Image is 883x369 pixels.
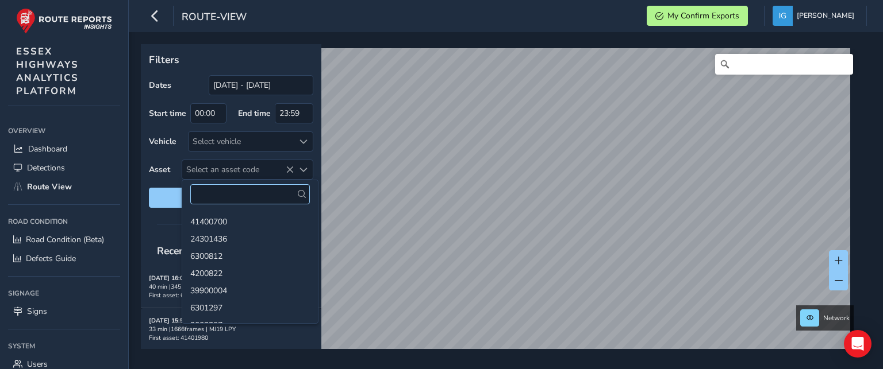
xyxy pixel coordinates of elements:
span: route-view [182,10,247,26]
div: Signage [8,285,120,302]
li: 4200822 [182,264,318,281]
label: Asset [149,164,170,175]
p: Filters [149,52,313,67]
li: 2002397 [182,316,318,333]
li: 41400700 [182,212,318,230]
strong: [DATE] 15:50 to 16:23 [149,316,210,325]
strong: [DATE] 16:00 to 16:40 [149,274,210,282]
label: Start time [149,108,186,119]
div: Road Condition [8,213,120,230]
span: Road Condition (Beta) [26,234,104,245]
li: 6301297 [182,298,318,316]
label: Dates [149,80,171,91]
span: Signs [27,306,47,317]
span: First asset: 6602556 [149,291,205,300]
button: Reset filters [149,188,313,208]
span: Defects Guide [26,253,76,264]
img: diamond-layout [773,6,793,26]
div: 40 min | 3455 frames | PF73 0JL [149,282,313,291]
li: 24301436 [182,230,318,247]
div: Overview [8,122,120,139]
span: Select an asset code [182,160,294,179]
li: 6300812 [182,247,318,264]
a: Route View [8,177,120,196]
button: [PERSON_NAME] [773,6,858,26]
span: Detections [27,162,65,173]
span: Route View [27,181,72,192]
a: Road Condition (Beta) [8,230,120,249]
img: rr logo [16,8,112,34]
label: End time [238,108,271,119]
span: [PERSON_NAME] [797,6,854,26]
input: Search [715,54,853,75]
li: 39900004 [182,281,318,298]
div: 33 min | 1666 frames | MJ19 LPY [149,325,313,333]
div: Select an asset code [294,160,313,179]
label: Vehicle [149,136,176,147]
a: Detections [8,158,120,177]
a: Signs [8,302,120,321]
canvas: Map [145,48,850,362]
div: Open Intercom Messenger [844,330,872,358]
a: Defects Guide [8,249,120,268]
span: Network [823,313,850,323]
span: My Confirm Exports [667,10,739,21]
span: First asset: 41401980 [149,333,208,342]
div: Select vehicle [189,132,294,151]
button: My Confirm Exports [647,6,748,26]
div: System [8,337,120,355]
span: Dashboard [28,143,67,154]
span: Recent trips [149,236,221,266]
span: Reset filters [158,192,305,203]
a: Dashboard [8,139,120,158]
span: ESSEX HIGHWAYS ANALYTICS PLATFORM [16,45,79,98]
